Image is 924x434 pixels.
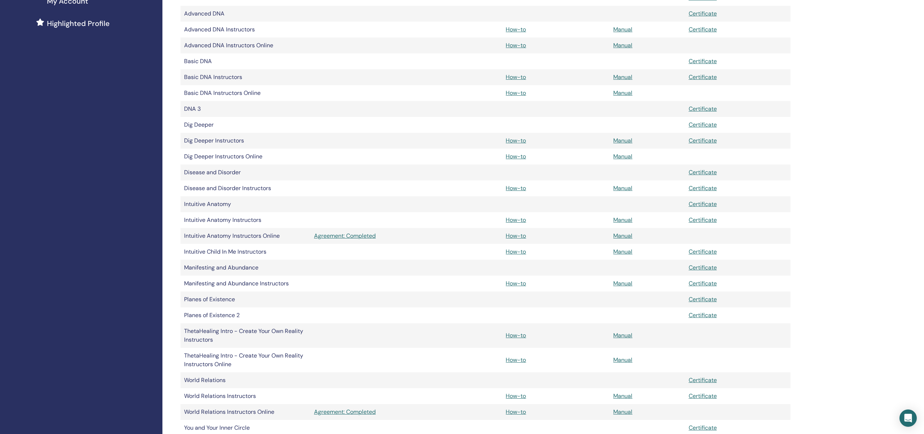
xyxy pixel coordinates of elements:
a: How-to [506,216,526,224]
a: Manual [613,248,632,255]
td: DNA 3 [180,101,310,117]
a: Manual [613,153,632,160]
a: How-to [506,248,526,255]
a: Certificate [689,26,717,33]
a: Manual [613,89,632,97]
a: Certificate [689,200,717,208]
a: How-to [506,332,526,339]
a: How-to [506,232,526,240]
a: Agreement: Completed [314,408,498,416]
a: Certificate [689,264,717,271]
td: Dig Deeper Instructors [180,133,310,149]
a: Manual [613,392,632,400]
a: Manual [613,332,632,339]
a: Manual [613,137,632,144]
td: Manifesting and Abundance Instructors [180,276,310,291]
td: Disease and Disorder Instructors [180,180,310,196]
a: Certificate [689,392,717,400]
a: Certificate [689,424,717,431]
a: Manual [613,184,632,192]
td: Manifesting and Abundance [180,260,310,276]
a: Manual [613,356,632,364]
td: World Relations [180,372,310,388]
a: Certificate [689,105,717,113]
a: Certificate [689,184,717,192]
td: Intuitive Anatomy [180,196,310,212]
a: Certificate [689,216,717,224]
div: Open Intercom Messenger [899,409,917,427]
td: Basic DNA Instructors [180,69,310,85]
a: Certificate [689,376,717,384]
td: World Relations Instructors [180,388,310,404]
td: Intuitive Anatomy Instructors Online [180,228,310,244]
td: Intuitive Child In Me Instructors [180,244,310,260]
a: How-to [506,137,526,144]
a: How-to [506,392,526,400]
a: How-to [506,41,526,49]
td: Basic DNA Instructors Online [180,85,310,101]
a: How-to [506,26,526,33]
a: Certificate [689,121,717,128]
a: Manual [613,216,632,224]
a: How-to [506,89,526,97]
a: How-to [506,153,526,160]
a: How-to [506,73,526,81]
a: Certificate [689,280,717,287]
a: Agreement: Completed [314,232,498,240]
a: Certificate [689,168,717,176]
td: World Relations Instructors Online [180,404,310,420]
a: Certificate [689,248,717,255]
a: Manual [613,26,632,33]
span: Highlighted Profile [47,18,110,29]
a: Certificate [689,295,717,303]
a: How-to [506,184,526,192]
a: Manual [613,73,632,81]
a: Manual [613,232,632,240]
a: How-to [506,356,526,364]
td: Planes of Existence 2 [180,307,310,323]
td: Planes of Existence [180,291,310,307]
td: Dig Deeper [180,117,310,133]
a: Certificate [689,73,717,81]
td: Disease and Disorder [180,165,310,180]
a: Manual [613,408,632,416]
a: Certificate [689,10,717,17]
a: Manual [613,41,632,49]
td: Basic DNA [180,53,310,69]
td: Advanced DNA Instructors Online [180,38,310,53]
td: ThetaHealing Intro - Create Your Own Reality Instructors [180,323,310,348]
a: Certificate [689,311,717,319]
td: Advanced DNA [180,6,310,22]
a: How-to [506,408,526,416]
a: Certificate [689,57,717,65]
td: Dig Deeper Instructors Online [180,149,310,165]
td: Advanced DNA Instructors [180,22,310,38]
a: Manual [613,280,632,287]
a: Certificate [689,137,717,144]
td: Intuitive Anatomy Instructors [180,212,310,228]
td: ThetaHealing Intro - Create Your Own Reality Instructors Online [180,348,310,372]
a: How-to [506,280,526,287]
